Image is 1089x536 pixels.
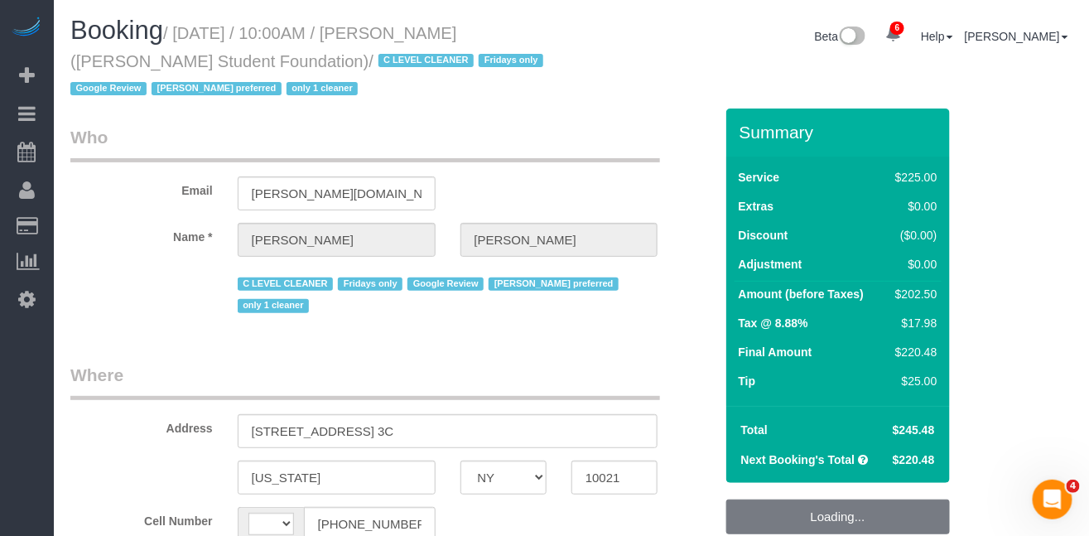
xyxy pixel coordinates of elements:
[889,198,937,215] div: $0.00
[571,461,658,495] input: Zip Code
[877,17,909,53] a: 6
[965,30,1068,43] a: [PERSON_NAME]
[889,169,937,186] div: $225.00
[238,461,436,495] input: City
[238,223,436,257] input: First Name
[70,125,660,162] legend: Who
[58,414,225,437] label: Address
[479,54,543,67] span: Fridays only
[378,54,475,67] span: C LEVEL CLEANER
[889,315,937,331] div: $17.98
[739,169,780,186] label: Service
[741,453,855,466] strong: Next Booking's Total
[741,423,768,437] strong: Total
[58,223,225,245] label: Name *
[338,278,402,291] span: Fridays only
[889,373,937,389] div: $25.00
[238,299,310,312] span: only 1 cleaner
[739,315,808,331] label: Tax @ 8.88%
[893,453,935,466] span: $220.48
[287,82,359,95] span: only 1 cleaner
[460,223,658,257] input: Last Name
[407,278,484,291] span: Google Review
[889,286,937,302] div: $202.50
[739,344,812,360] label: Final Amount
[58,176,225,199] label: Email
[739,227,788,244] label: Discount
[890,22,904,35] span: 6
[740,123,942,142] h3: Summary
[70,16,163,45] span: Booking
[70,82,147,95] span: Google Review
[1067,480,1080,493] span: 4
[489,278,619,291] span: [PERSON_NAME] preferred
[152,82,282,95] span: [PERSON_NAME] preferred
[889,227,937,244] div: ($0.00)
[238,176,436,210] input: Email
[70,363,660,400] legend: Where
[10,17,43,40] img: Automaid Logo
[739,256,802,273] label: Adjustment
[889,256,937,273] div: $0.00
[58,507,225,529] label: Cell Number
[921,30,953,43] a: Help
[815,30,866,43] a: Beta
[893,423,935,437] span: $245.48
[238,278,334,291] span: C LEVEL CLEANER
[838,27,865,48] img: New interface
[739,286,864,302] label: Amount (before Taxes)
[70,24,548,99] small: / [DATE] / 10:00AM / [PERSON_NAME] ([PERSON_NAME] Student Foundation)
[1033,480,1072,519] iframe: Intercom live chat
[739,198,774,215] label: Extras
[739,373,756,389] label: Tip
[889,344,937,360] div: $220.48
